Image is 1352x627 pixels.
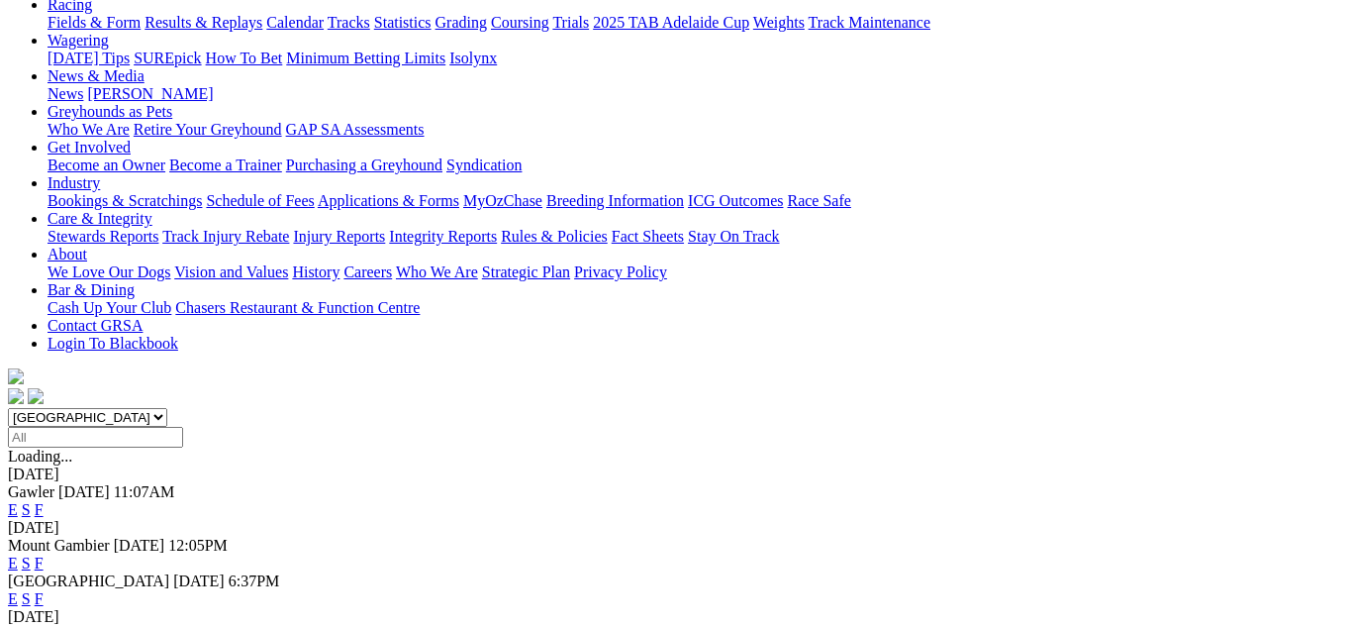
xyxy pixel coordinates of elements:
[343,263,392,280] a: Careers
[374,14,432,31] a: Statistics
[48,85,1344,103] div: News & Media
[8,501,18,518] a: E
[8,368,24,384] img: logo-grsa-white.png
[134,50,201,66] a: SUREpick
[22,501,31,518] a: S
[463,192,542,209] a: MyOzChase
[546,192,684,209] a: Breeding Information
[48,192,1344,210] div: Industry
[787,192,850,209] a: Race Safe
[446,157,522,173] a: Syndication
[48,121,130,138] a: Who We Are
[48,299,171,316] a: Cash Up Your Club
[173,573,225,589] span: [DATE]
[145,14,262,31] a: Results & Replays
[612,228,684,245] a: Fact Sheets
[229,573,280,589] span: 6:37PM
[449,50,497,66] a: Isolynx
[48,228,1344,246] div: Care & Integrity
[501,228,608,245] a: Rules & Policies
[48,157,165,173] a: Become an Owner
[22,590,31,607] a: S
[8,590,18,607] a: E
[48,103,172,120] a: Greyhounds as Pets
[58,483,110,500] span: [DATE]
[8,573,169,589] span: [GEOGRAPHIC_DATA]
[48,85,83,102] a: News
[574,263,667,280] a: Privacy Policy
[688,192,783,209] a: ICG Outcomes
[688,228,779,245] a: Stay On Track
[35,590,44,607] a: F
[482,263,570,280] a: Strategic Plan
[48,263,1344,281] div: About
[48,299,1344,317] div: Bar & Dining
[809,14,930,31] a: Track Maintenance
[8,519,1344,537] div: [DATE]
[48,192,202,209] a: Bookings & Scratchings
[8,555,18,572] a: E
[48,281,135,298] a: Bar & Dining
[174,263,288,280] a: Vision and Values
[266,14,324,31] a: Calendar
[48,14,1344,32] div: Racing
[175,299,420,316] a: Chasers Restaurant & Function Centre
[48,228,158,245] a: Stewards Reports
[286,50,445,66] a: Minimum Betting Limits
[162,228,289,245] a: Track Injury Rebate
[206,50,283,66] a: How To Bet
[169,157,282,173] a: Become a Trainer
[491,14,549,31] a: Coursing
[396,263,478,280] a: Who We Are
[22,555,31,572] a: S
[753,14,805,31] a: Weights
[48,317,143,334] a: Contact GRSA
[8,608,1344,626] div: [DATE]
[48,50,130,66] a: [DATE] Tips
[114,537,165,554] span: [DATE]
[48,139,131,156] a: Get Involved
[35,555,44,572] a: F
[35,501,44,518] a: F
[87,85,213,102] a: [PERSON_NAME]
[8,388,24,404] img: facebook.svg
[48,67,145,84] a: News & Media
[114,483,175,500] span: 11:07AM
[389,228,497,245] a: Integrity Reports
[48,246,87,262] a: About
[435,14,487,31] a: Grading
[292,263,339,280] a: History
[593,14,749,31] a: 2025 TAB Adelaide Cup
[8,448,72,465] span: Loading...
[8,537,110,554] span: Mount Gambier
[8,483,54,500] span: Gawler
[206,192,314,209] a: Schedule of Fees
[48,14,141,31] a: Fields & Form
[168,537,228,554] span: 12:05PM
[293,228,385,245] a: Injury Reports
[48,335,178,352] a: Login To Blackbook
[286,121,425,138] a: GAP SA Assessments
[8,427,183,448] input: Select date
[286,157,442,173] a: Purchasing a Greyhound
[552,14,589,31] a: Trials
[28,388,44,404] img: twitter.svg
[48,174,100,191] a: Industry
[8,466,1344,483] div: [DATE]
[328,14,370,31] a: Tracks
[318,192,459,209] a: Applications & Forms
[48,263,170,280] a: We Love Our Dogs
[48,210,152,227] a: Care & Integrity
[48,157,1344,174] div: Get Involved
[48,121,1344,139] div: Greyhounds as Pets
[48,32,109,49] a: Wagering
[134,121,282,138] a: Retire Your Greyhound
[48,50,1344,67] div: Wagering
